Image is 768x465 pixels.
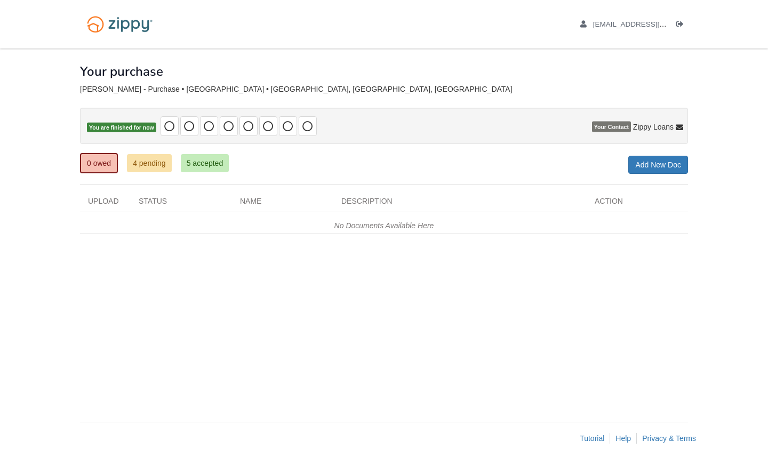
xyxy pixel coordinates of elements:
a: Help [615,434,631,443]
a: Log out [676,20,688,31]
div: Status [131,196,232,212]
div: Upload [80,196,131,212]
a: edit profile [580,20,715,31]
img: Logo [80,11,159,38]
a: Tutorial [580,434,604,443]
span: Your Contact [592,122,631,132]
div: Name [232,196,333,212]
h1: Your purchase [80,65,163,78]
a: Privacy & Terms [642,434,696,443]
a: 5 accepted [181,154,229,172]
span: ciscohaynes@gmail.com [593,20,715,28]
a: 0 owed [80,153,118,173]
a: Add New Doc [628,156,688,174]
span: You are finished for now [87,123,156,133]
div: Description [333,196,587,212]
div: [PERSON_NAME] - Purchase • [GEOGRAPHIC_DATA] • [GEOGRAPHIC_DATA], [GEOGRAPHIC_DATA], [GEOGRAPHIC_... [80,85,688,94]
div: Action [587,196,688,212]
a: 4 pending [127,154,172,172]
em: No Documents Available Here [334,221,434,230]
span: Zippy Loans [633,122,674,132]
